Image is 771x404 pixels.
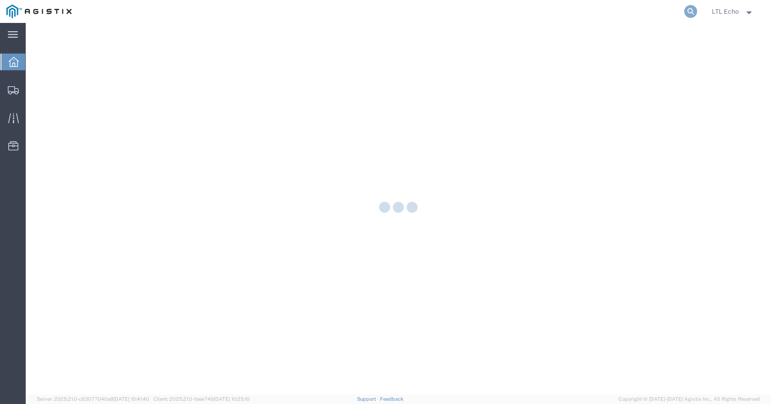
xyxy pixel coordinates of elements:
a: Feedback [380,396,403,402]
a: Support [357,396,380,402]
span: Server: 2025.21.0-c63077040a8 [37,396,149,402]
button: LTL Echo [711,6,758,17]
span: LTL Echo [712,6,739,17]
span: [DATE] 10:41:40 [113,396,149,402]
img: logo [6,5,72,18]
span: Client: 2025.21.0-faee749 [153,396,250,402]
span: [DATE] 10:25:10 [214,396,250,402]
span: Copyright © [DATE]-[DATE] Agistix Inc., All Rights Reserved [619,395,760,403]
